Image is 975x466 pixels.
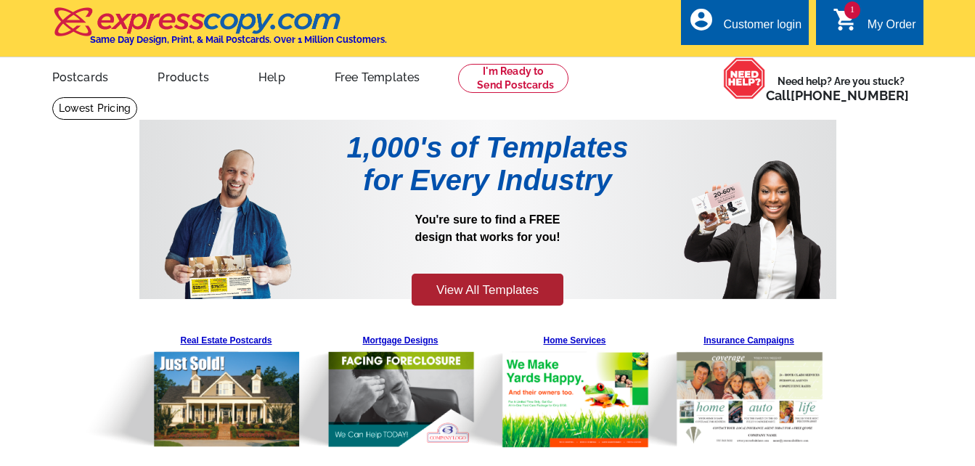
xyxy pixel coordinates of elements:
span: Need help? Are you stuck? [766,74,916,103]
a: View All Templates [412,274,563,306]
p: You're sure to find a FREE design that works for you! [314,211,662,271]
a: Products [134,59,232,93]
a: Free Templates [311,59,444,93]
h4: Same Day Design, Print, & Mail Postcards. Over 1 Million Customers. [90,34,387,45]
a: Real Estate Postcards [150,329,303,448]
span: 1 [844,1,860,19]
a: 1 shopping_cart My Order [833,16,916,34]
div: Customer login [723,18,801,38]
a: Postcards [29,59,132,93]
img: Pre-Template-Landing%20Page_v1_Real%20Estate.png [80,329,301,448]
a: Home Services [499,329,651,448]
i: account_circle [688,7,714,33]
a: Mortgage Designs [325,329,477,449]
a: Same Day Design, Print, & Mail Postcards. Over 1 Million Customers. [52,17,387,45]
a: [PHONE_NUMBER] [791,88,909,103]
img: Pre-Template-Landing%20Page_v1_Man.png [164,131,292,299]
img: Pre-Template-Landing%20Page_v1_Home%20Services.png [428,329,650,448]
a: Help [235,59,309,93]
img: help [723,57,766,99]
h1: 1,000's of Templates for Every Industry [314,131,662,197]
div: My Order [868,18,916,38]
img: Pre-Template-Landing%20Page_v1_Mortgage.png [254,329,476,449]
a: account_circle Customer login [688,16,801,34]
span: Call [766,88,909,103]
iframe: LiveChat chat widget [771,420,975,466]
img: Pre-Template-Landing%20Page_v1_Insurance.png [603,329,824,448]
a: Insurance Campaigns [673,329,825,448]
i: shopping_cart [833,7,859,33]
img: Pre-Template-Landing%20Page_v1_Woman.png [684,131,821,299]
